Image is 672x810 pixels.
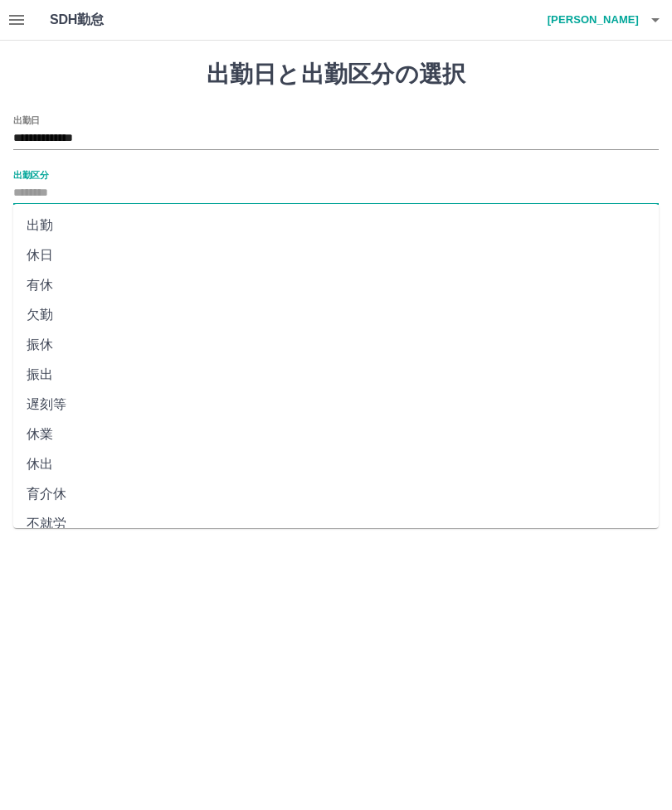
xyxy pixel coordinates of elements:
[13,420,659,449] li: 休業
[13,360,659,390] li: 振出
[13,449,659,479] li: 休出
[13,509,659,539] li: 不就労
[13,114,40,126] label: 出勤日
[13,300,659,330] li: 欠勤
[13,270,659,300] li: 有休
[13,390,659,420] li: 遅刻等
[13,240,659,270] li: 休日
[13,211,659,240] li: 出勤
[13,168,48,181] label: 出勤区分
[13,479,659,509] li: 育介休
[13,330,659,360] li: 振休
[13,61,659,89] h1: 出勤日と出勤区分の選択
